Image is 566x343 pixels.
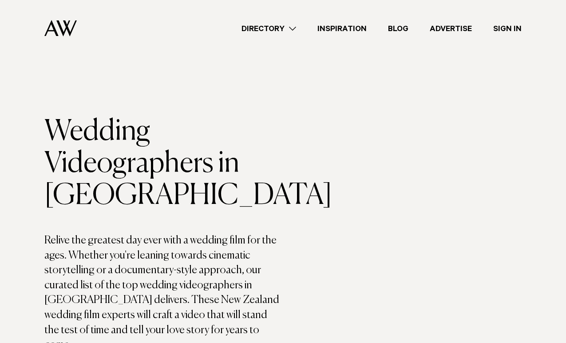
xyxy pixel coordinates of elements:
h1: Wedding Videographers in [GEOGRAPHIC_DATA] [44,116,283,212]
img: Auckland Weddings Logo [44,20,77,36]
a: Advertise [419,23,483,35]
a: Blog [377,23,419,35]
a: Inspiration [307,23,377,35]
a: Sign In [483,23,532,35]
a: Directory [231,23,307,35]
